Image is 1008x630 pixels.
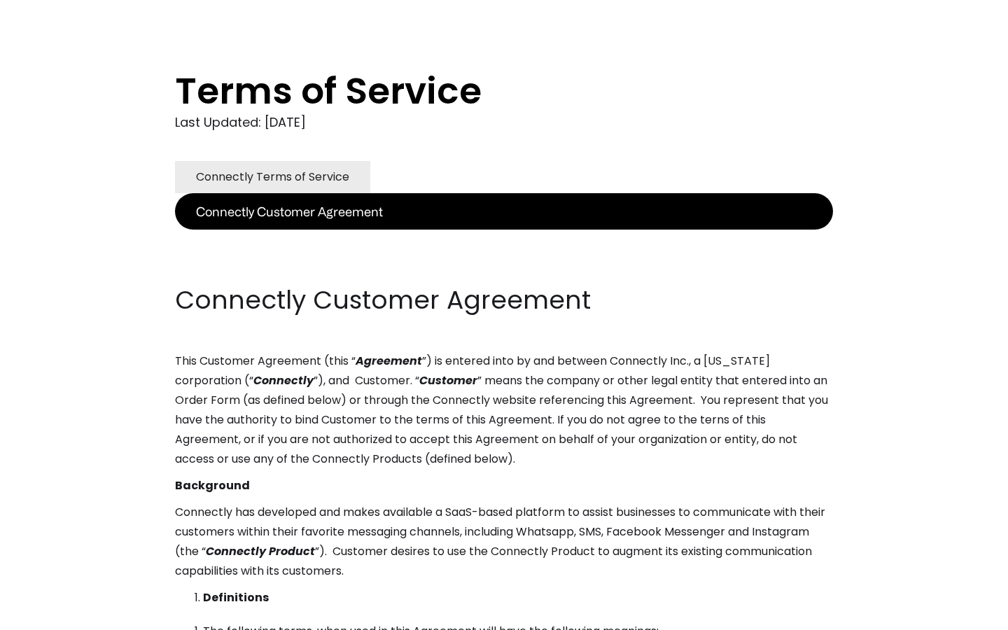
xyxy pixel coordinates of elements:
[175,477,250,493] strong: Background
[175,70,777,112] h1: Terms of Service
[175,112,833,133] div: Last Updated: [DATE]
[196,202,383,221] div: Connectly Customer Agreement
[175,283,833,318] h2: Connectly Customer Agreement
[175,256,833,276] p: ‍
[14,604,84,625] aside: Language selected: English
[206,543,315,559] em: Connectly Product
[175,351,833,469] p: This Customer Agreement (this “ ”) is entered into by and between Connectly Inc., a [US_STATE] co...
[175,503,833,581] p: Connectly has developed and makes available a SaaS-based platform to assist businesses to communi...
[196,167,349,187] div: Connectly Terms of Service
[419,372,477,388] em: Customer
[253,372,314,388] em: Connectly
[356,353,422,369] em: Agreement
[203,589,269,605] strong: Definitions
[28,605,84,625] ul: Language list
[175,230,833,249] p: ‍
